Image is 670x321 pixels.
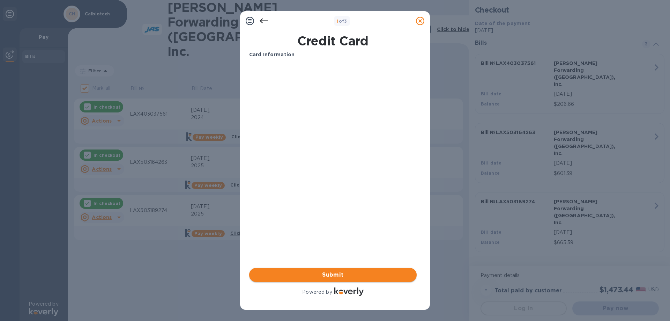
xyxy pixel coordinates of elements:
[302,289,332,296] p: Powered by
[246,34,419,48] h1: Credit Card
[249,64,417,169] iframe: Your browser does not support iframes
[249,52,295,57] b: Card Information
[337,19,347,24] b: of 3
[255,271,411,279] span: Submit
[334,287,364,296] img: Logo
[249,268,417,282] button: Submit
[337,19,338,24] span: 1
